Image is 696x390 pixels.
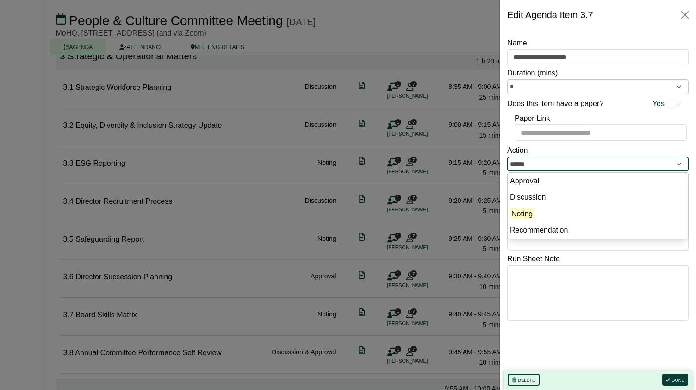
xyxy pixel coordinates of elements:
[508,173,688,189] li: Approval
[508,222,688,239] li: Recommendation
[508,206,688,222] li: Noting
[507,145,528,157] label: Action
[510,208,534,219] mark: Noting
[662,374,688,386] button: Done
[507,67,558,79] label: Duration (mins)
[507,37,527,49] label: Name
[677,7,692,22] button: Close
[507,7,593,22] div: Edit Agenda Item 3.7
[652,98,665,110] span: Yes
[507,253,560,265] label: Run Sheet Note
[515,113,550,125] label: Paper Link
[507,98,603,110] label: Does this item have a paper?
[508,374,540,386] button: Delete
[508,189,688,206] li: Discussion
